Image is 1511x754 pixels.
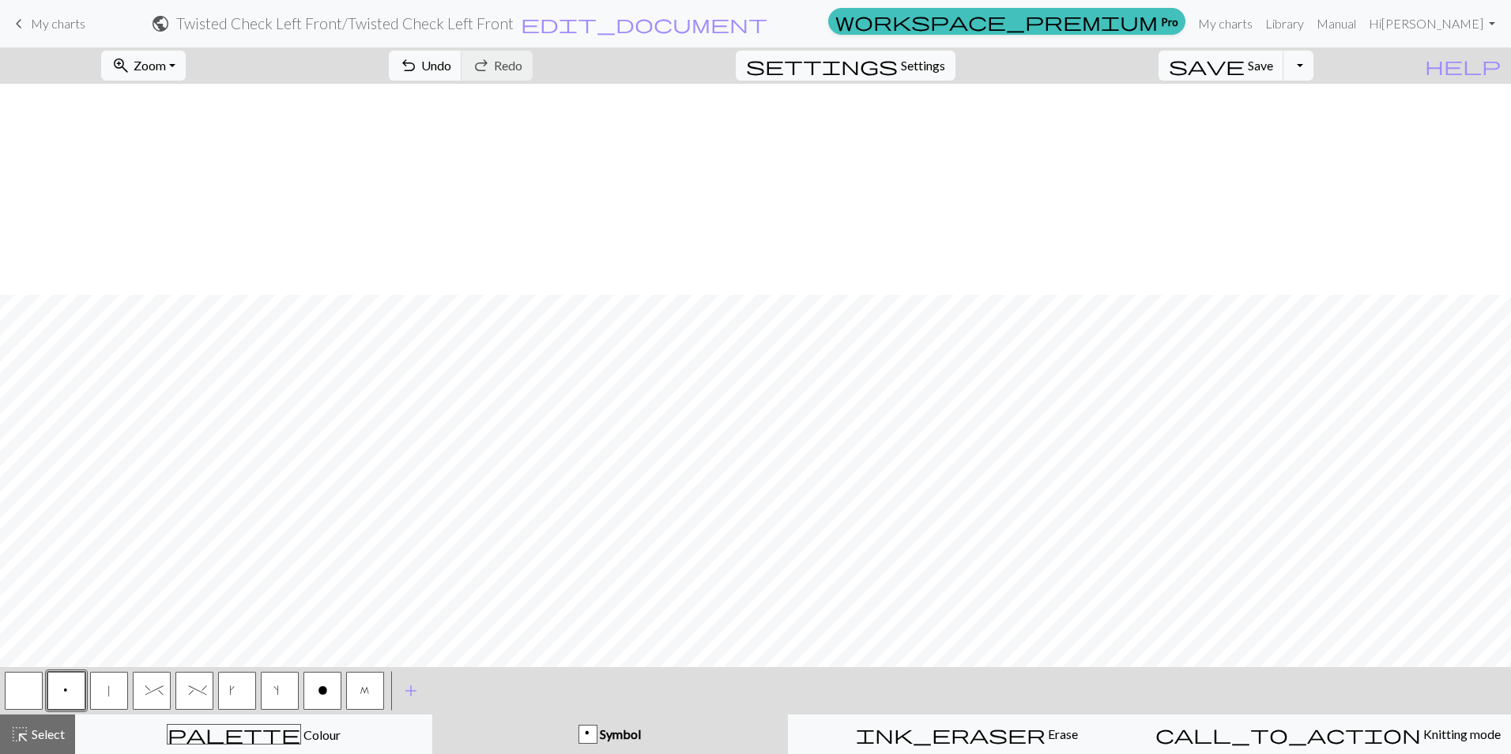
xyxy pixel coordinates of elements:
[318,684,327,700] span: purl
[360,684,371,700] span: m1
[90,672,128,710] button: |
[1248,58,1273,73] span: Save
[746,55,898,77] span: settings
[597,726,641,741] span: Symbol
[9,10,85,37] a: My charts
[101,51,186,81] button: Zoom
[788,714,1145,754] button: Erase
[401,680,420,702] span: add
[1310,8,1362,40] a: Manual
[9,13,28,35] span: keyboard_arrow_left
[835,10,1158,32] span: workspace_premium
[168,723,300,745] span: palette
[389,51,462,81] button: Undo
[151,13,170,35] span: public
[111,55,130,77] span: zoom_in
[62,684,71,700] span: Purl
[106,684,113,700] span: slip stitch
[75,714,432,754] button: Colour
[399,55,418,77] span: undo
[828,8,1185,35] a: Pro
[134,58,166,73] span: Zoom
[579,726,597,745] div: p
[1145,714,1511,754] button: Knitting mode
[736,51,955,81] button: SettingsSettings
[346,672,384,710] button: M
[10,723,29,745] span: highlight_alt
[303,672,341,710] button: o
[218,672,256,710] button: k
[432,714,788,754] button: p Symbol
[1425,55,1501,77] span: help
[301,727,341,742] span: Colour
[29,726,65,741] span: Select
[261,672,299,710] button: s
[175,672,213,710] button: %
[1362,8,1502,40] a: Hi[PERSON_NAME]
[133,672,171,710] button: ^
[746,56,898,75] i: Settings
[901,56,945,75] span: Settings
[1159,51,1284,81] button: Save
[228,684,246,700] span: right leaning increase
[1421,726,1501,741] span: Knitting mode
[1155,723,1421,745] span: call_to_action
[856,723,1046,745] span: ink_eraser
[145,684,159,700] span: 2 stitch right twist cable
[1192,8,1259,40] a: My charts
[1259,8,1310,40] a: Library
[1046,726,1078,741] span: Erase
[31,16,85,31] span: My charts
[421,58,451,73] span: Undo
[47,672,85,710] button: p
[273,684,287,700] span: increase one left leaning
[189,684,200,700] span: 2 stitch left twist cable
[176,14,514,32] h2: Twisted Check Left Front / Twisted Check Left Front
[521,13,767,35] span: edit_document
[1169,55,1245,77] span: save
